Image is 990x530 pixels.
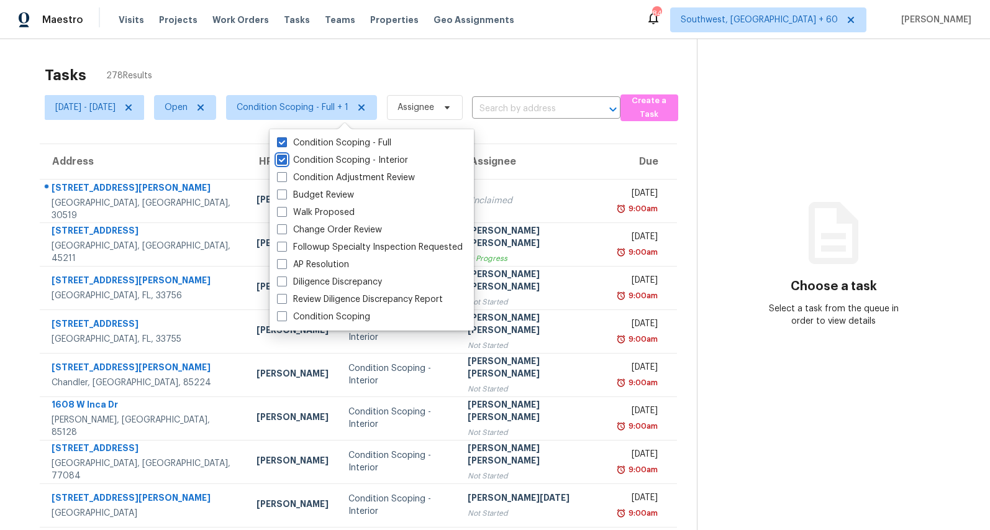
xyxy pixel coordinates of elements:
[52,318,237,333] div: [STREET_ADDRESS]
[277,137,391,149] label: Condition Scoping - Full
[616,420,626,432] img: Overdue Alarm Icon
[257,411,329,426] div: [PERSON_NAME]
[434,14,514,26] span: Geo Assignments
[626,464,658,476] div: 9:00am
[257,280,329,296] div: [PERSON_NAME]
[468,355,598,383] div: [PERSON_NAME] [PERSON_NAME]
[52,457,237,482] div: [GEOGRAPHIC_DATA], [GEOGRAPHIC_DATA], 77084
[468,252,598,265] div: In Progress
[616,246,626,258] img: Overdue Alarm Icon
[277,293,443,306] label: Review Diligence Discrepancy Report
[52,240,237,265] div: [GEOGRAPHIC_DATA], [GEOGRAPHIC_DATA], 45211
[45,69,86,81] h2: Tasks
[618,361,658,377] div: [DATE]
[766,303,902,327] div: Select a task from the queue in order to view details
[608,144,677,179] th: Due
[277,311,370,323] label: Condition Scoping
[277,241,463,254] label: Followup Specialty Inspection Requested
[52,290,237,302] div: [GEOGRAPHIC_DATA], FL, 33756
[468,491,598,507] div: [PERSON_NAME][DATE]
[626,377,658,389] div: 9:00am
[40,144,247,179] th: Address
[604,101,622,118] button: Open
[277,276,382,288] label: Diligence Discrepancy
[257,237,329,252] div: [PERSON_NAME]
[618,404,658,420] div: [DATE]
[468,268,598,296] div: [PERSON_NAME] [PERSON_NAME]
[52,181,237,197] div: [STREET_ADDRESS][PERSON_NAME]
[106,70,152,82] span: 278 Results
[52,442,237,457] div: [STREET_ADDRESS]
[468,339,598,352] div: Not Started
[616,203,626,215] img: Overdue Alarm Icon
[468,470,598,482] div: Not Started
[52,224,237,240] div: [STREET_ADDRESS]
[626,203,658,215] div: 9:00am
[257,498,329,513] div: [PERSON_NAME]
[52,507,237,519] div: [GEOGRAPHIC_DATA]
[616,290,626,302] img: Overdue Alarm Icon
[616,507,626,519] img: Overdue Alarm Icon
[52,491,237,507] div: [STREET_ADDRESS][PERSON_NAME]
[52,274,237,290] div: [STREET_ADDRESS][PERSON_NAME]
[119,14,144,26] span: Visits
[284,16,310,24] span: Tasks
[468,194,598,207] div: Unclaimed
[165,101,188,114] span: Open
[468,507,598,519] div: Not Started
[468,224,598,252] div: [PERSON_NAME] [PERSON_NAME]
[626,507,658,519] div: 9:00am
[277,224,382,236] label: Change Order Review
[618,491,658,507] div: [DATE]
[472,99,586,119] input: Search by address
[52,333,237,345] div: [GEOGRAPHIC_DATA], FL, 33755
[325,14,355,26] span: Teams
[52,398,237,414] div: 1608 W Inca Dr
[791,280,877,293] h3: Choose a task
[618,231,658,246] div: [DATE]
[247,144,338,179] th: HPM
[348,449,448,474] div: Condition Scoping - Interior
[397,101,434,114] span: Assignee
[468,442,598,470] div: [PERSON_NAME] [PERSON_NAME]
[52,414,237,439] div: [PERSON_NAME], [GEOGRAPHIC_DATA], 85128
[681,14,838,26] span: Southwest, [GEOGRAPHIC_DATA] + 60
[626,290,658,302] div: 9:00am
[277,171,415,184] label: Condition Adjustment Review
[55,101,116,114] span: [DATE] - [DATE]
[620,94,678,121] button: Create a Task
[896,14,971,26] span: [PERSON_NAME]
[52,377,237,389] div: Chandler, [GEOGRAPHIC_DATA], 85224
[257,193,329,209] div: [PERSON_NAME]
[277,258,349,271] label: AP Resolution
[237,101,348,114] span: Condition Scoping - Full + 1
[618,274,658,290] div: [DATE]
[348,493,448,518] div: Condition Scoping - Interior
[616,464,626,476] img: Overdue Alarm Icon
[468,311,598,339] div: [PERSON_NAME] [PERSON_NAME]
[277,189,354,201] label: Budget Review
[370,14,419,26] span: Properties
[468,296,598,308] div: Not Started
[212,14,269,26] span: Work Orders
[627,94,672,122] span: Create a Task
[618,448,658,464] div: [DATE]
[348,406,448,431] div: Condition Scoping - Interior
[348,362,448,387] div: Condition Scoping - Interior
[626,246,658,258] div: 9:00am
[348,319,448,344] div: Condition Scoping - Interior
[257,324,329,339] div: [PERSON_NAME]
[618,318,658,333] div: [DATE]
[277,154,408,167] label: Condition Scoping - Interior
[277,206,355,219] label: Walk Proposed
[159,14,198,26] span: Projects
[52,361,237,377] div: [STREET_ADDRESS][PERSON_NAME]
[652,7,661,20] div: 840
[52,197,237,222] div: [GEOGRAPHIC_DATA], [GEOGRAPHIC_DATA], 30519
[468,398,598,426] div: [PERSON_NAME] [PERSON_NAME]
[626,333,658,345] div: 9:00am
[616,377,626,389] img: Overdue Alarm Icon
[257,367,329,383] div: [PERSON_NAME]
[468,383,598,395] div: Not Started
[626,420,658,432] div: 9:00am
